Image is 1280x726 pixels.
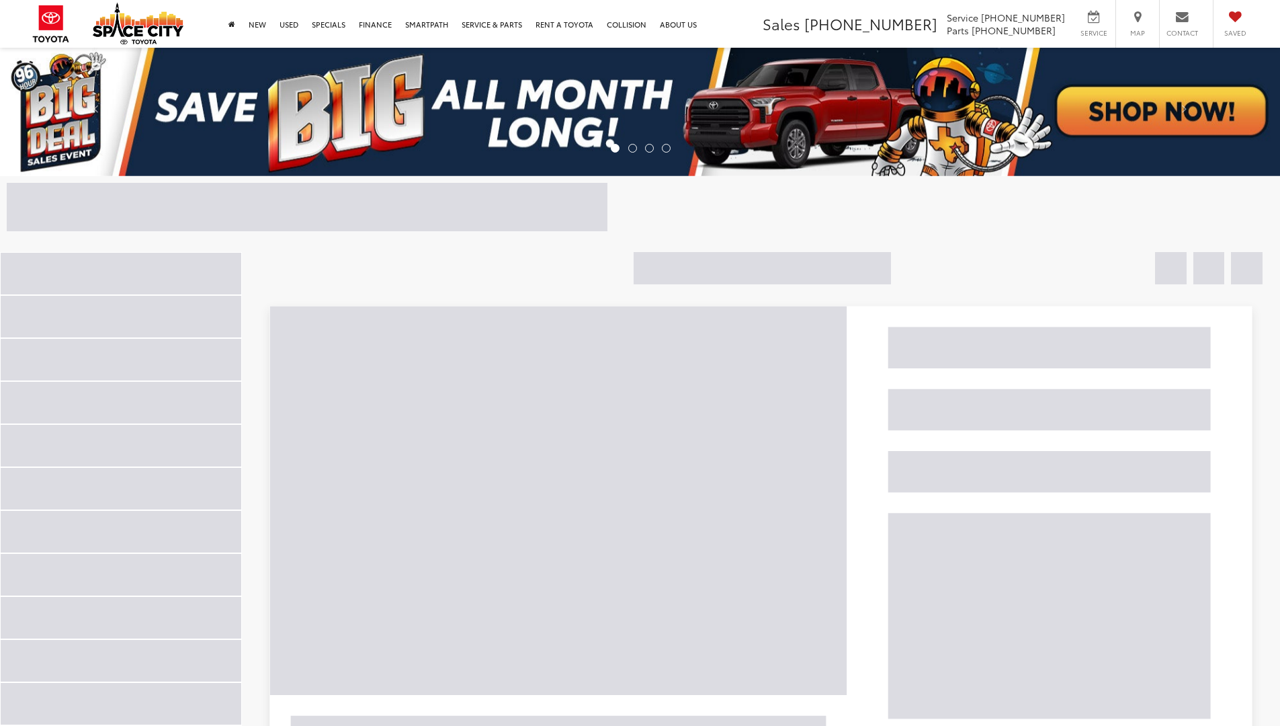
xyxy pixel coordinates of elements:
img: Space City Toyota [93,3,183,44]
span: Saved [1220,28,1250,38]
span: Service [947,11,978,24]
span: Map [1123,28,1152,38]
span: Parts [947,24,969,37]
span: Sales [763,13,800,34]
span: Contact [1166,28,1198,38]
span: [PHONE_NUMBER] [972,24,1056,37]
span: [PHONE_NUMBER] [981,11,1065,24]
span: [PHONE_NUMBER] [804,13,937,34]
span: Service [1078,28,1109,38]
